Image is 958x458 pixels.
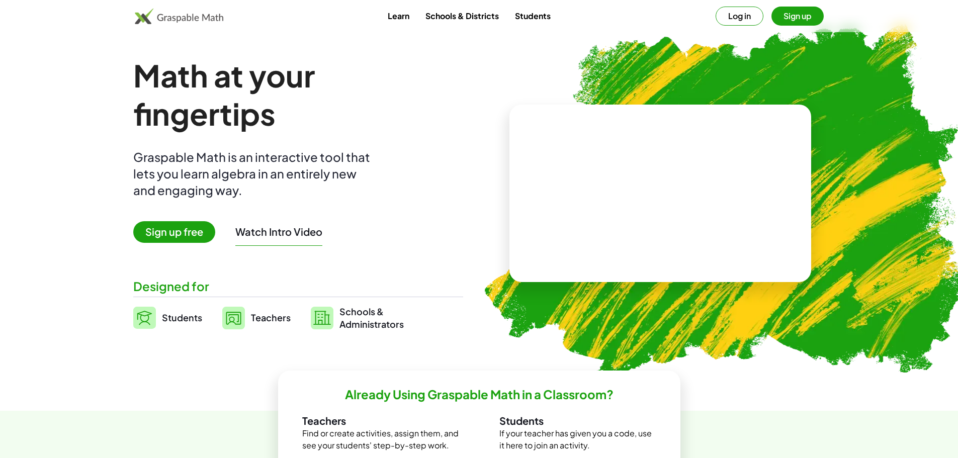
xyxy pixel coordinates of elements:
img: svg%3e [222,307,245,329]
a: Schools &Administrators [311,305,404,330]
button: Log in [716,7,763,26]
span: Teachers [251,312,291,323]
div: Designed for [133,278,463,295]
h3: Students [499,414,656,427]
h1: Math at your fingertips [133,56,453,133]
span: Sign up free [133,221,215,243]
a: Learn [380,7,417,25]
p: If your teacher has given you a code, use it here to join an activity. [499,427,656,451]
img: svg%3e [133,307,156,329]
a: Students [133,305,202,330]
button: Sign up [771,7,824,26]
h3: Teachers [302,414,459,427]
button: Watch Intro Video [235,225,322,238]
span: Students [162,312,202,323]
span: Schools & Administrators [339,305,404,330]
h2: Already Using Graspable Math in a Classroom? [345,387,614,402]
a: Schools & Districts [417,7,507,25]
video: What is this? This is dynamic math notation. Dynamic math notation plays a central role in how Gr... [585,156,736,231]
p: Find or create activities, assign them, and see your students' step-by-step work. [302,427,459,451]
div: Graspable Math is an interactive tool that lets you learn algebra in an entirely new and engaging... [133,149,375,199]
a: Students [507,7,559,25]
img: svg%3e [311,307,333,329]
a: Teachers [222,305,291,330]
